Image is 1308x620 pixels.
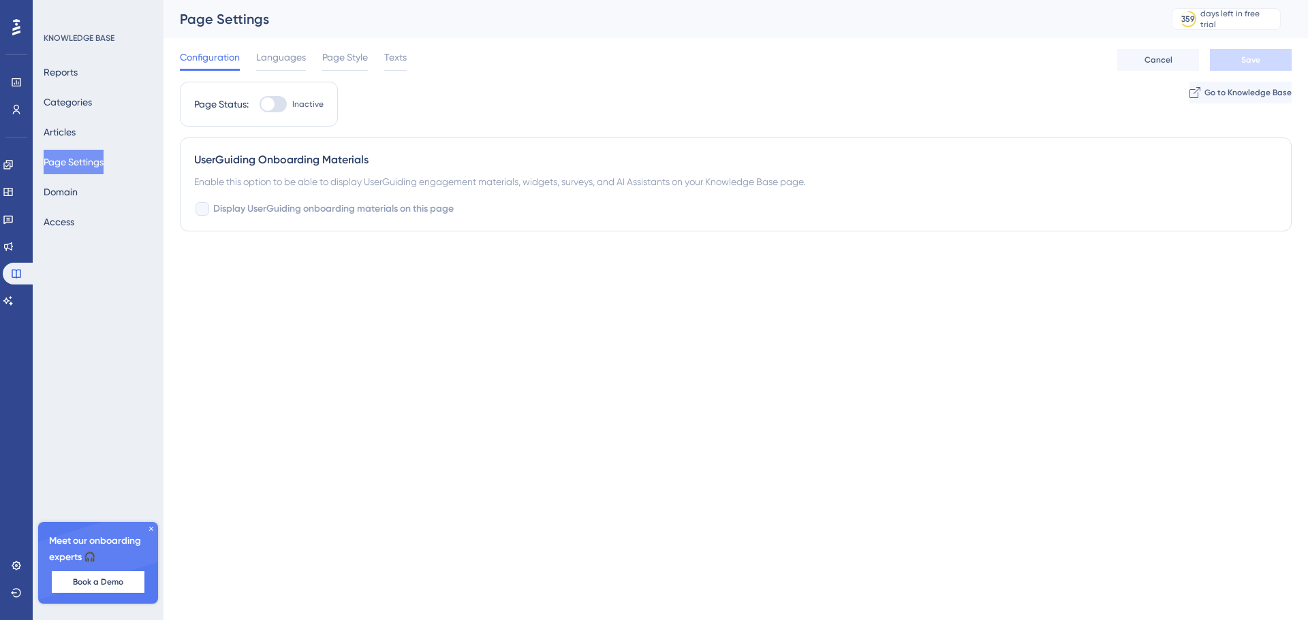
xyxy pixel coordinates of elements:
[256,49,306,65] span: Languages
[180,10,1138,29] div: Page Settings
[194,152,1277,168] div: UserGuiding Onboarding Materials
[213,201,454,217] span: Display UserGuiding onboarding materials on this page
[1117,49,1199,71] button: Cancel
[44,90,92,114] button: Categories
[384,49,407,65] span: Texts
[1241,54,1260,65] span: Save
[44,60,78,84] button: Reports
[52,571,144,593] button: Book a Demo
[180,49,240,65] span: Configuration
[194,174,1277,190] div: Enable this option to be able to display UserGuiding engagement materials, widgets, surveys, and ...
[1204,87,1292,98] span: Go to Knowledge Base
[194,96,249,112] div: Page Status:
[1210,49,1292,71] button: Save
[1181,14,1195,25] div: 359
[44,210,74,234] button: Access
[322,49,368,65] span: Page Style
[1144,54,1172,65] span: Cancel
[44,33,114,44] div: KNOWLEDGE BASE
[1189,82,1292,103] button: Go to Knowledge Base
[44,180,78,204] button: Domain
[292,99,324,110] span: Inactive
[44,150,104,174] button: Page Settings
[44,120,76,144] button: Articles
[49,533,147,566] span: Meet our onboarding experts 🎧
[1200,8,1276,30] div: days left in free trial
[73,576,123,587] span: Book a Demo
